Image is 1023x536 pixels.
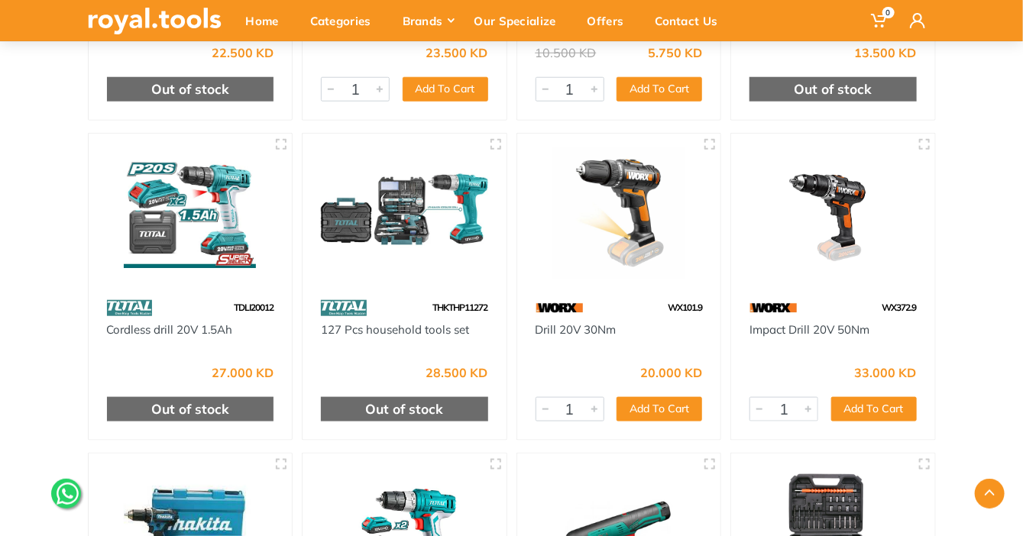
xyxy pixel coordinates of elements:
[212,366,274,379] div: 27.000 KD
[745,147,921,279] img: Royal Tools - Impact Drill 20V 50Nm
[749,322,869,337] a: Impact Drill 20V 50Nm
[299,5,392,37] div: Categories
[749,295,798,321] img: 97.webp
[433,302,488,313] span: THKTHP11272
[107,397,274,421] div: Out of stock
[536,295,584,321] img: 97.webp
[831,397,917,421] button: Add To Cart
[749,77,917,102] div: Out of stock
[234,302,274,313] span: TDLI20012
[855,366,917,379] div: 33.000 KD
[321,295,367,321] img: 86.webp
[426,366,488,379] div: 28.500 KD
[531,147,707,279] img: Royal Tools - Drill 20V 30Nm
[321,322,469,337] a: 127 Pcs household tools set
[617,397,702,421] button: Add To Cart
[882,7,895,18] span: 0
[107,295,153,321] img: 86.webp
[107,322,233,337] a: Cordless drill 20V 1.5Ah
[855,47,917,59] div: 13.500 KD
[212,47,274,59] div: 22.500 KD
[645,5,739,37] div: Contact Us
[648,47,702,59] div: 5.750 KD
[316,147,493,279] img: Royal Tools - 127 Pcs household tools set
[403,77,488,102] button: Add To Cart
[102,147,279,279] img: Royal Tools - Cordless drill 20V 1.5Ah
[882,302,917,313] span: WX372.9
[321,397,488,421] div: Out of stock
[235,5,299,37] div: Home
[640,366,702,379] div: 20.000 KD
[536,322,617,337] a: Drill 20V 30Nm
[464,5,577,37] div: Our Specialize
[88,8,222,34] img: royal.tools Logo
[536,47,597,59] div: 10.500 KD
[426,47,488,59] div: 23.500 KD
[668,302,702,313] span: WX101.9
[107,77,274,102] div: Out of stock
[392,5,464,37] div: Brands
[577,5,645,37] div: Offers
[617,77,702,102] button: Add To Cart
